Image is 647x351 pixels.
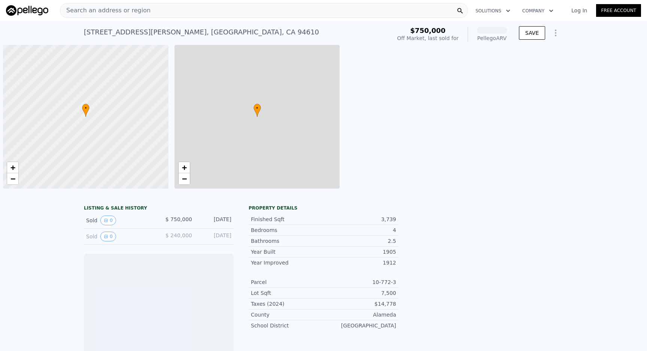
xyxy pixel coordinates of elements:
[548,25,563,40] button: Show Options
[323,278,396,286] div: 10-772-3
[323,311,396,318] div: Alameda
[323,289,396,297] div: 7,500
[251,311,323,318] div: County
[182,163,186,172] span: +
[82,105,89,112] span: •
[562,7,596,14] a: Log In
[82,104,89,117] div: •
[198,232,231,241] div: [DATE]
[251,259,323,266] div: Year Improved
[100,216,116,225] button: View historical data
[84,205,234,213] div: LISTING & SALE HISTORY
[10,174,15,183] span: −
[179,162,190,173] a: Zoom in
[7,162,18,173] a: Zoom in
[198,216,231,225] div: [DATE]
[253,105,261,112] span: •
[6,5,48,16] img: Pellego
[323,226,396,234] div: 4
[86,216,153,225] div: Sold
[179,173,190,184] a: Zoom out
[477,34,507,42] div: Pellego ARV
[182,174,186,183] span: −
[323,248,396,256] div: 1905
[10,163,15,172] span: +
[251,226,323,234] div: Bedrooms
[165,216,192,222] span: $ 750,000
[60,6,151,15] span: Search an address or region
[251,322,323,329] div: School District
[251,237,323,245] div: Bathrooms
[410,27,446,34] span: $750,000
[100,232,116,241] button: View historical data
[323,259,396,266] div: 1912
[253,104,261,117] div: •
[165,232,192,238] span: $ 240,000
[516,4,559,18] button: Company
[519,26,545,40] button: SAVE
[251,278,323,286] div: Parcel
[323,322,396,329] div: [GEOGRAPHIC_DATA]
[596,4,641,17] a: Free Account
[251,248,323,256] div: Year Built
[7,173,18,184] a: Zoom out
[470,4,516,18] button: Solutions
[323,237,396,245] div: 2.5
[251,300,323,308] div: Taxes (2024)
[84,27,319,37] div: [STREET_ADDRESS][PERSON_NAME] , [GEOGRAPHIC_DATA] , CA 94610
[251,289,323,297] div: Lot Sqft
[397,34,459,42] div: Off Market, last sold for
[323,300,396,308] div: $14,778
[86,232,153,241] div: Sold
[249,205,398,211] div: Property details
[251,216,323,223] div: Finished Sqft
[323,216,396,223] div: 3,739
